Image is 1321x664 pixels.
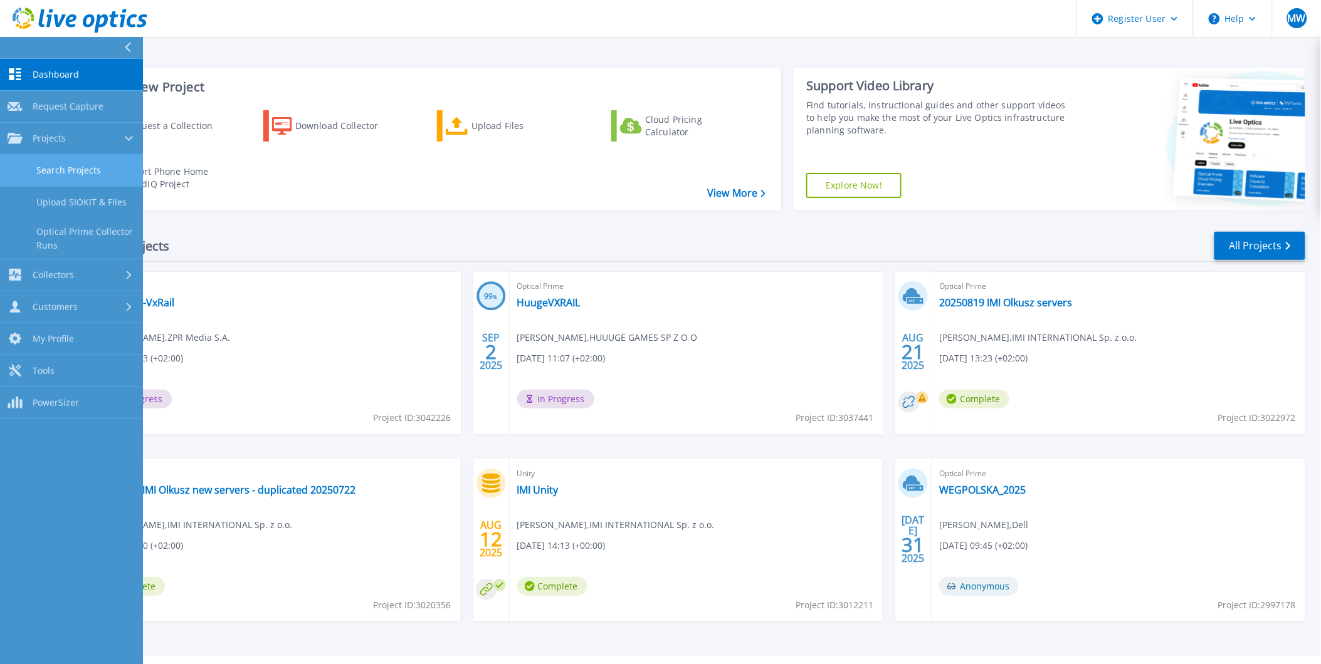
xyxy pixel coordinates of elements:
span: Project ID: 2997178 [1218,598,1296,612]
span: [PERSON_NAME] , Dell [939,518,1028,532]
span: Unity [517,467,876,480]
span: 12 [480,534,502,544]
div: SEP 2025 [479,329,503,375]
span: MW [1288,13,1306,23]
span: Collectors [33,269,74,281]
a: 20250819 IMI Olkusz new servers - duplicated 20250722 [95,484,355,496]
span: Optical Prime [95,279,453,293]
a: WEGPOLSKA_2025 [939,484,1026,496]
span: [PERSON_NAME] , ZPR Media S.A. [95,331,230,345]
span: [PERSON_NAME] , IMI INTERNATIONAL Sp. z o.o. [95,518,292,532]
span: Optical Prime [517,279,876,293]
a: Request a Collection [89,110,229,142]
a: Upload Files [437,110,577,142]
span: Customers [33,301,78,313]
div: Find tutorials, instructional guides and other support videos to help you make the most of your L... [806,99,1068,137]
span: Project ID: 3012211 [796,598,873,612]
div: Upload Files [471,113,572,138]
span: Request Capture [33,101,103,112]
span: Tools [33,365,55,376]
div: Request a Collection [125,113,225,138]
a: HuugeVXRAIL [517,296,581,309]
a: Download Collector [263,110,403,142]
a: IMI Unity [517,484,559,496]
span: My Profile [33,333,74,345]
span: [PERSON_NAME] , IMI INTERNATIONAL Sp. z o.o. [939,331,1137,345]
span: [DATE] 11:07 (+02:00) [517,351,606,365]
span: [DATE] 09:45 (+02:00) [939,539,1028,552]
span: Project ID: 3020356 [374,598,451,612]
span: Optical Prime [95,467,453,480]
span: [PERSON_NAME] , HUUUGE GAMES SP Z O O [517,331,698,345]
div: Support Video Library [806,78,1068,94]
span: [PERSON_NAME] , IMI INTERNATIONAL Sp. z o.o. [517,518,715,532]
span: [DATE] 14:13 (+00:00) [517,539,606,552]
div: AUG 2025 [479,516,503,562]
span: Dashboard [33,69,79,80]
span: PowerSizer [33,397,79,408]
span: Project ID: 3022972 [1218,411,1296,425]
span: 31 [902,539,925,550]
div: Import Phone Home CloudIQ Project [123,165,221,190]
div: [DATE] 2025 [902,516,925,562]
div: Download Collector [295,113,396,138]
span: 2 [485,346,497,357]
a: All Projects [1214,232,1305,260]
a: Explore Now! [806,173,902,198]
span: Project ID: 3037441 [796,411,873,425]
span: Complete [939,390,1009,408]
span: Anonymous [939,577,1019,596]
a: 20250819 IMI Olkusz servers [939,296,1072,309]
h3: Start a New Project [89,80,766,94]
span: In Progress [517,390,594,408]
span: [DATE] 13:23 (+02:00) [939,351,1028,365]
span: 21 [902,346,925,357]
span: % [493,293,498,300]
a: Cloud Pricing Calculator [611,110,751,142]
span: Project ID: 3042226 [374,411,451,425]
div: Cloud Pricing Calculator [645,113,745,138]
span: Projects [33,133,66,144]
span: Complete [517,577,587,596]
span: Optical Prime [939,279,1298,293]
a: View More [707,187,766,199]
span: Optical Prime [939,467,1298,480]
div: AUG 2025 [902,329,925,375]
h3: 99 [476,289,506,304]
